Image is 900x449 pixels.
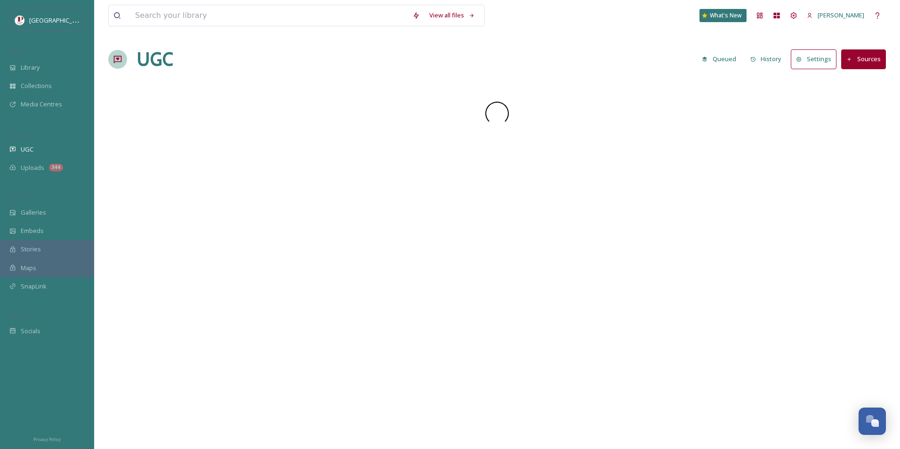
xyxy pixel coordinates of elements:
span: Stories [21,245,41,254]
img: download%20(5).png [15,16,24,25]
span: SOCIALS [9,312,28,319]
span: Library [21,63,40,72]
span: UGC [21,145,33,154]
span: COLLECT [9,130,30,137]
button: Sources [841,49,886,69]
button: Settings [791,49,836,69]
button: History [746,50,787,68]
span: [PERSON_NAME] [818,11,864,19]
span: Media Centres [21,100,62,109]
span: Embeds [21,226,44,235]
a: [PERSON_NAME] [802,6,869,24]
span: Maps [21,264,36,273]
span: Galleries [21,208,46,217]
button: Open Chat [859,408,886,435]
button: Queued [697,50,741,68]
span: MEDIA [9,48,26,56]
span: SnapLink [21,282,47,291]
span: Uploads [21,163,44,172]
a: View all files [425,6,480,24]
a: Queued [697,50,746,68]
a: UGC [137,45,173,73]
span: [GEOGRAPHIC_DATA] [29,16,89,24]
a: What's New [699,9,747,22]
a: Privacy Policy [33,433,61,444]
span: WIDGETS [9,193,31,200]
input: Search your library [130,5,408,26]
a: History [746,50,791,68]
div: 344 [49,164,63,171]
span: Socials [21,327,40,336]
span: Privacy Policy [33,436,61,442]
span: Collections [21,81,52,90]
a: Settings [791,49,841,69]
